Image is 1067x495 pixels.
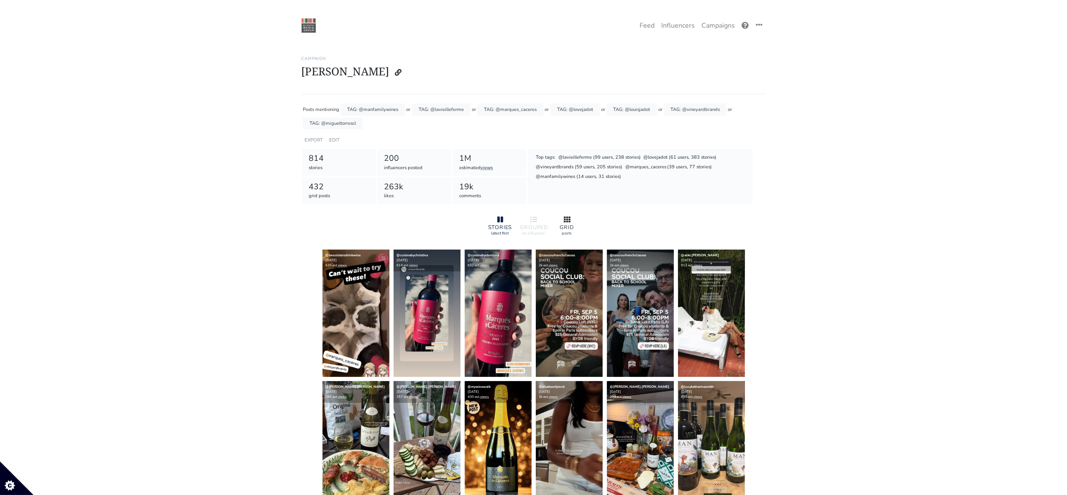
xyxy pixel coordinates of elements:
[340,103,405,116] div: TAG: @manfamilywines
[302,18,316,33] img: 22:22:48_1550874168
[309,193,369,200] div: grid posts
[620,263,629,268] a: views
[610,384,670,389] a: @[PERSON_NAME].[PERSON_NAME]
[322,250,389,271] div: [DATE] 635 est.
[536,381,603,403] div: [DATE] 3k est.
[545,103,549,116] div: or
[412,103,471,116] div: TAG: @lavieilleferme
[384,181,445,193] div: 263k
[520,230,547,236] div: by influencer
[636,17,658,34] a: Feed
[610,253,647,258] a: @coucoufrenchclasses
[487,230,514,236] div: latest first
[326,384,385,389] a: @[PERSON_NAME].[PERSON_NAME]
[658,103,663,116] div: or
[607,103,657,116] div: TAG: @louisjadot
[397,384,456,389] a: @[PERSON_NAME].[PERSON_NAME]
[394,381,461,403] div: [DATE] 257 est.
[309,152,369,165] div: 814
[326,253,361,258] a: @twosistersdrinkwine
[394,250,461,271] div: [DATE] 614 est.
[384,165,445,172] div: influencers posted
[315,103,339,116] div: mentioning
[549,394,558,399] a: views
[468,384,491,389] a: @mywinewalk
[535,163,623,171] div: @vineyardbrands (59 users, 205 stories)
[407,103,411,116] div: or
[535,153,556,162] div: Top tags:
[397,253,428,258] a: @cuisinebychristina
[642,153,717,162] div: @lovejadot (61 users, 383 stories)
[409,263,418,268] a: views
[465,250,532,271] div: [DATE] 632 est.
[536,250,603,271] div: [DATE] 2k est.
[309,181,369,193] div: 432
[607,381,674,403] div: [DATE] 259 est.
[409,394,418,399] a: views
[302,64,766,80] h1: [PERSON_NAME]
[624,163,713,171] div: @marques_caceres (39 users, 77 stories)
[338,394,347,399] a: views
[554,225,581,230] div: GRID
[539,253,576,258] a: @coucoufrenchclasses
[329,137,340,143] a: EDIT
[728,103,732,116] div: or
[322,381,389,403] div: [DATE] 286 est.
[520,225,547,230] div: GROUPED
[384,152,445,165] div: 200
[303,103,314,116] div: Posts
[694,394,703,399] a: views
[481,263,489,268] a: views
[465,381,532,403] div: [DATE] 430 est.
[468,253,499,258] a: @cuisinebychristina
[472,103,476,116] div: or
[678,250,745,271] div: [DATE] 912 est.
[459,165,520,172] div: estimated
[535,173,622,181] div: @manfamilywines (14 users, 31 stories)
[658,17,698,34] a: Influencers
[481,165,493,171] a: views
[549,263,558,268] a: views
[664,103,727,116] div: TAG: @vineyardbrands
[459,193,520,200] div: comments
[477,103,543,116] div: TAG: @marques_caceres
[558,153,641,162] div: @lavieilleferme (99 users, 238 stories)
[681,253,719,258] a: @aliki.[PERSON_NAME]
[304,137,323,143] a: EXPORT
[338,263,347,268] a: views
[678,381,745,403] div: [DATE] 895 est.
[302,56,766,61] h6: Campaign
[384,193,445,200] div: likes
[303,118,363,130] div: TAG: @migueltorrescl
[623,394,632,399] a: views
[481,394,489,399] a: views
[309,165,369,172] div: stories
[601,103,605,116] div: or
[698,17,738,34] a: Campaigns
[539,384,565,389] a: @shadesofpinck
[607,250,674,271] div: [DATE] 2k est.
[459,152,520,165] div: 1M
[487,225,514,230] div: STORIES
[681,384,714,389] a: @lucykatherinesmith
[550,103,600,116] div: TAG: @lovejadot
[459,181,520,193] div: 19k
[554,230,581,236] div: posts
[694,263,703,268] a: views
